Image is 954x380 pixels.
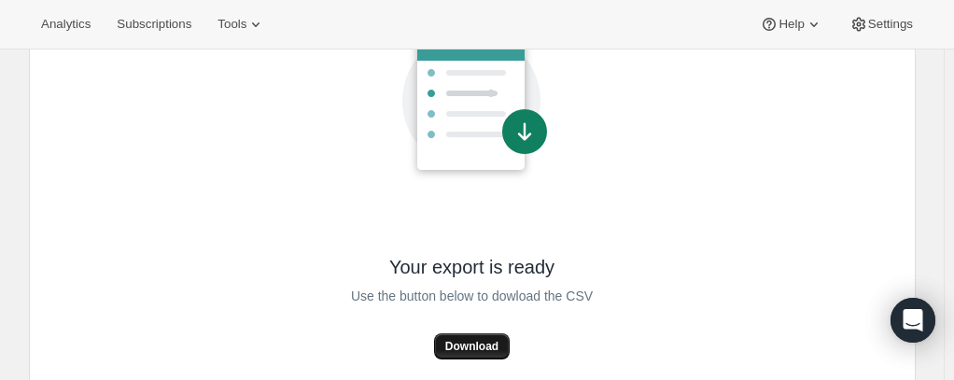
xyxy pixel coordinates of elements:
span: Subscriptions [117,17,191,32]
button: Tools [206,11,276,37]
button: Analytics [30,11,102,37]
button: Download [434,333,510,359]
span: Settings [868,17,913,32]
span: Download [445,339,498,354]
span: Your export is ready [389,255,554,279]
span: Use the button below to dowload the CSV [351,285,593,307]
button: Settings [838,11,924,37]
span: Tools [217,17,246,32]
button: Help [749,11,834,37]
button: Subscriptions [105,11,203,37]
span: Help [779,17,804,32]
span: Analytics [41,17,91,32]
div: Open Intercom Messenger [891,298,935,343]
